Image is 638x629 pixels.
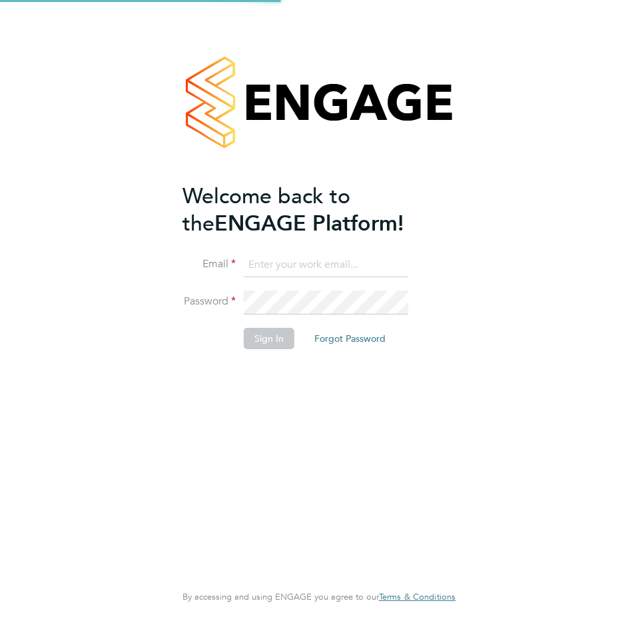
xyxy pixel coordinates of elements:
button: Forgot Password [304,328,396,349]
input: Enter your work email... [244,253,408,277]
a: Terms & Conditions [379,592,456,602]
span: By accessing and using ENGAGE you agree to our [182,591,456,602]
h2: ENGAGE Platform! [182,183,442,237]
button: Sign In [244,328,294,349]
span: Welcome back to the [182,183,350,237]
label: Email [182,257,236,271]
label: Password [182,295,236,309]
